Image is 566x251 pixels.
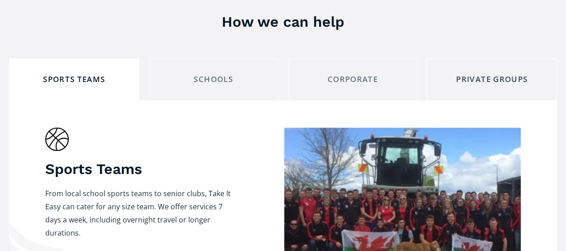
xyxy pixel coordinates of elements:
[45,160,239,178] h3: Sports Teams
[45,187,239,240] p: From local school sports teams to senior clubs, Take It Easy can cater for any size team. We offe...
[295,72,410,87] div: Corporate
[17,72,132,87] div: Sports Teams
[9,13,557,31] h3: How we can help
[434,72,549,87] div: Private Groups
[156,72,271,87] div: Schools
